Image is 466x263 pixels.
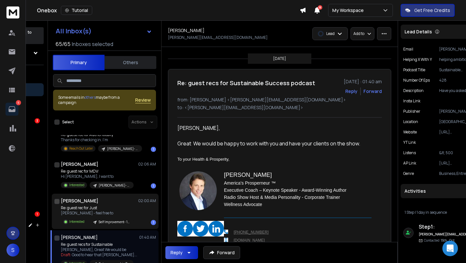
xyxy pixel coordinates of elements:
[69,146,93,151] p: Reach Out Later
[224,187,433,194] p: Executive Coach – Keynote Speaker - Award-Winning Author
[403,171,414,176] p: Genre
[53,55,105,70] button: Primary
[37,6,300,15] div: Onebox
[61,242,137,247] p: Re: guest recs for Sustainable
[403,67,425,73] p: Podcast Title
[61,6,92,15] button: Tutorial
[234,238,265,243] a: [DOMAIN_NAME]
[403,78,430,83] p: Number of Eps
[345,88,358,95] button: Reply
[6,244,19,257] button: S
[61,169,134,174] p: Re: guest rec for MDV:
[403,119,418,124] p: location
[62,120,74,125] label: Select
[69,219,84,224] p: Interested
[405,210,414,215] span: 1 Step
[56,40,71,48] span: 65 / 65
[224,230,228,234] img: phone-icon-2x.png
[403,140,416,145] p: YT Link
[416,210,447,215] span: 1 day in sequence
[273,56,286,61] p: [DATE]
[84,95,96,100] span: others
[224,171,433,179] h3: [PERSON_NAME]
[403,109,420,114] p: Publisher
[332,7,366,14] p: My Workspace
[177,97,382,103] p: from: [PERSON_NAME] <[PERSON_NAME][EMAIL_ADDRESS][DOMAIN_NAME]>
[403,130,417,135] p: website
[61,174,134,179] p: Hi [PERSON_NAME], I want to
[424,238,455,243] p: Contacted
[107,146,138,151] p: [PERSON_NAME]- Personal Development
[318,5,322,10] span: 18
[171,249,183,256] div: Reply
[56,28,92,34] h1: All Inbox(s)
[105,55,156,70] button: Others
[151,147,156,152] div: 1
[58,95,135,105] div: Some emails in maybe from a campaign
[177,140,366,147] div: Great We would be happy to work with you and have your clients on the show.
[363,88,382,95] div: Forward
[403,150,416,155] p: Listens
[61,137,139,143] p: Thanks for checking in. I’m
[326,31,335,36] p: Lead
[61,252,71,257] span: Draft:
[177,78,315,87] h1: Re: guest recs for Sustainable Success podcast
[403,57,432,62] p: Helping x with y
[168,27,205,34] h1: [PERSON_NAME]
[177,171,219,211] img: christophersalem-logo-1.png
[224,201,433,208] p: Wellness Advocate
[69,183,84,188] p: Interested
[72,252,137,257] span: Good to hear that [PERSON_NAME] ...
[441,238,455,243] span: 15th, Oct
[344,78,382,85] p: [DATE] : 01:40 am
[61,161,98,167] h1: [PERSON_NAME]
[35,118,40,123] div: 3
[224,179,433,187] p: America's Prosperneur ™
[177,221,193,236] img: facebook
[99,220,130,224] p: Self Improvement- 1k-10k
[193,221,208,236] img: twitter
[61,205,134,211] p: Re: guest rec for Just
[61,234,98,241] h1: [PERSON_NAME]
[61,247,137,252] p: [PERSON_NAME], Great We would be
[403,161,416,166] p: AP Link
[168,35,268,40] p: [PERSON_NAME][EMAIL_ADDRESS][DOMAIN_NAME]
[61,211,134,216] p: [PERSON_NAME] - feel free to
[403,88,424,93] p: Description
[151,220,156,225] div: 1
[151,183,156,189] div: 1
[414,7,450,14] p: Get Free Credits
[208,221,224,236] img: linkedin
[405,29,432,35] p: Lead Details
[72,40,113,48] h3: Inboxes selected
[135,97,151,103] button: Review
[177,104,382,111] p: to: <[PERSON_NAME][EMAIL_ADDRESS][DOMAIN_NAME]>
[403,47,413,52] p: Email
[224,194,433,201] p: Radio Show Host & Media Personality - Corporate Trainer
[353,31,364,36] p: Add to
[203,246,240,259] button: Forward
[234,230,269,234] a: [PHONE_NUMBER]
[61,198,98,204] h1: [PERSON_NAME]
[403,98,420,104] p: Insta Link
[138,162,156,167] p: 02:06 AM
[16,100,21,105] p: 5
[35,212,40,217] div: 1
[99,183,130,188] p: [PERSON_NAME]- homebuying pods
[139,235,156,240] p: 01:40 AM
[6,103,18,116] a: 5
[50,25,157,38] button: All Inbox(s)
[177,124,366,132] div: [PERSON_NAME],
[165,246,198,259] button: Reply
[442,241,458,256] div: Open Intercom Messenger
[138,198,156,203] p: 02:00 AM
[401,4,455,17] button: Get Free Credits
[224,238,228,242] img: link-icon-2x.png
[177,157,229,162] font: To your Health & Prosperity,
